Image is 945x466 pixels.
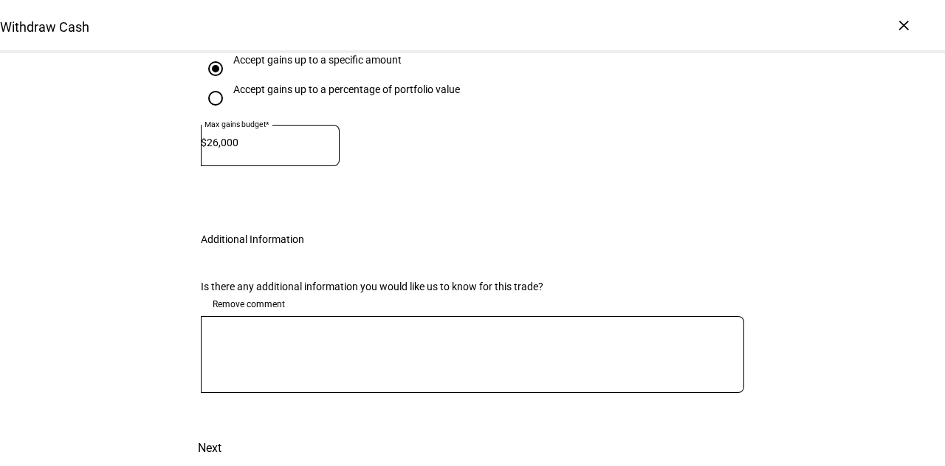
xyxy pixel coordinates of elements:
[213,292,285,316] span: Remove comment
[198,431,221,466] span: Next
[205,120,269,129] mat-label: Max gains budget*
[233,83,460,95] div: Accept gains up to a percentage of portfolio value
[201,233,304,245] div: Additional Information
[177,431,242,466] button: Next
[201,137,207,148] span: $
[201,281,744,292] div: Is there any additional information you would like us to know for this trade?
[892,13,915,37] div: ×
[233,54,402,66] div: Accept gains up to a specific amount
[201,292,297,316] button: Remove comment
